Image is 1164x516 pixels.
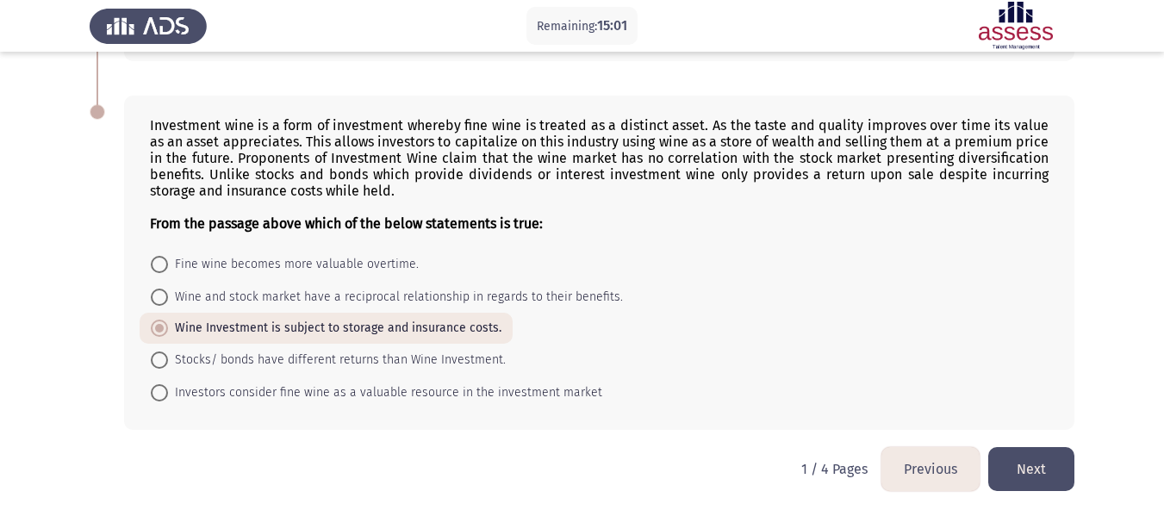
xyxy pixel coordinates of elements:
[988,447,1074,491] button: load next page
[168,318,501,339] span: Wine Investment is subject to storage and insurance costs.
[168,382,602,403] span: Investors consider fine wine as a valuable resource in the investment market
[801,461,868,477] p: 1 / 4 Pages
[597,17,627,34] span: 15:01
[537,16,627,37] p: Remaining:
[168,350,506,370] span: Stocks/ bonds have different returns than Wine Investment.
[168,287,623,308] span: Wine and stock market have a reciprocal relationship in regards to their benefits.
[881,447,980,491] button: load previous page
[150,215,543,232] b: From the passage above which of the below statements is true:
[150,117,1049,232] div: Investment wine is a form of investment whereby fine wine is treated as a distinct asset. As the ...
[90,2,207,50] img: Assess Talent Management logo
[168,254,419,275] span: Fine wine becomes more valuable overtime.
[957,2,1074,50] img: Assessment logo of ASSESS English Language Assessment (3 Module) (Ad - IB)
